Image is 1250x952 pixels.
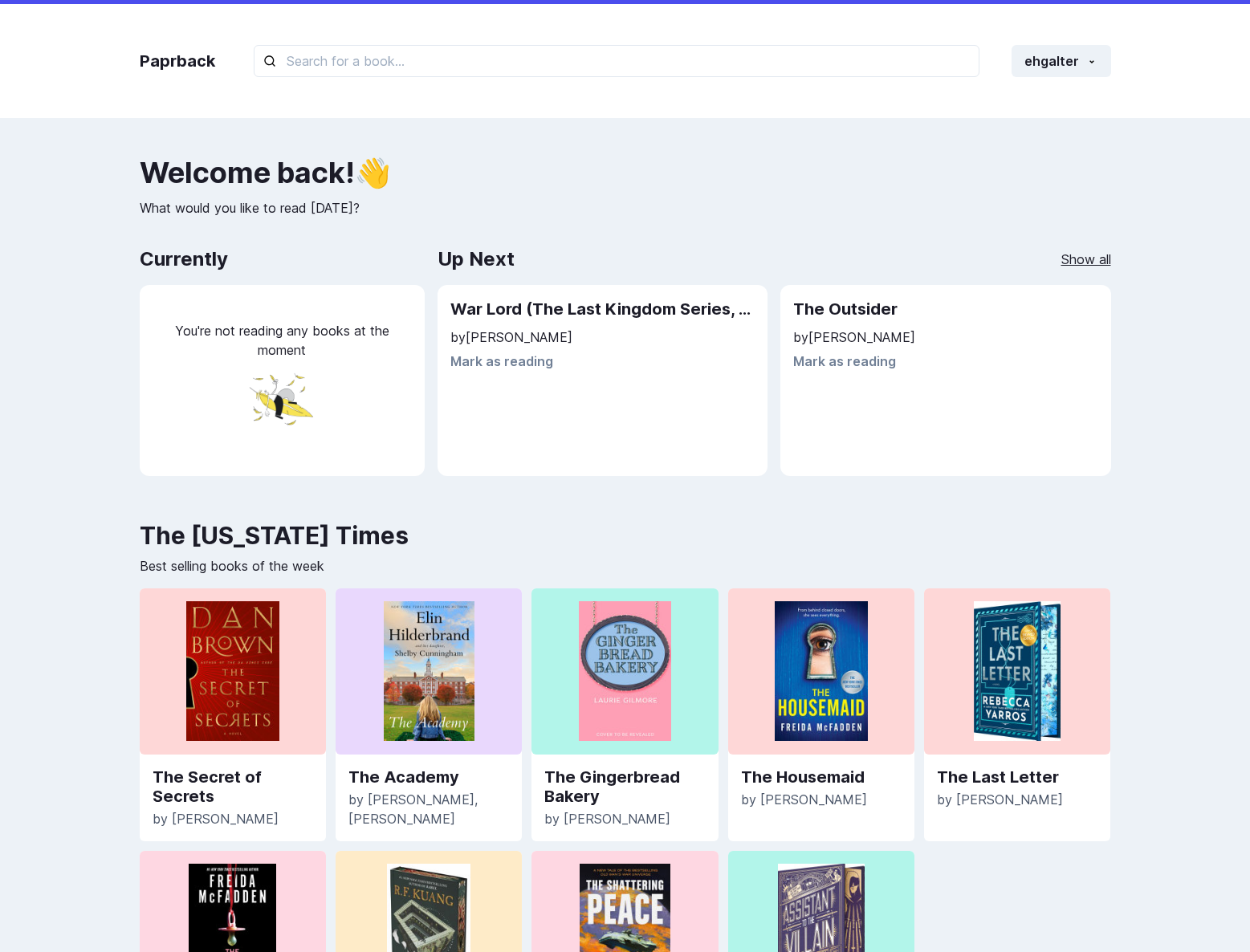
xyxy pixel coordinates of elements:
[793,328,1098,347] p: by [PERSON_NAME]
[579,601,671,742] img: Woman paying for a purchase
[793,298,1098,321] h2: The Outsider
[544,767,705,806] a: The Gingerbread Bakery
[348,791,478,827] span: , [PERSON_NAME]
[242,360,322,440] img: floater.png
[153,767,313,806] a: The Secret of Secrets
[956,791,1063,808] span: [PERSON_NAME]
[450,328,755,347] p: by [PERSON_NAME]
[348,767,509,787] a: The Academy
[1012,45,1111,77] button: ehgalter
[793,353,896,369] button: Mark as reading
[544,809,705,828] p: by
[348,790,509,828] p: by
[564,811,670,827] span: [PERSON_NAME]
[156,321,409,360] p: You're not reading any books at the moment
[140,198,1111,218] p: What would you like to read [DATE]?
[937,767,1097,787] a: The Last Letter
[172,811,279,827] span: [PERSON_NAME]
[760,791,867,808] span: [PERSON_NAME]
[140,157,1111,189] h2: Welcome back ! 👋
[384,601,474,742] img: Woman paying for a purchase
[254,45,979,77] input: Search for a book...
[741,790,902,809] p: by
[186,601,279,742] img: Woman paying for a purchase
[153,809,313,828] p: by
[140,521,1111,550] h2: The [US_STATE] Times
[937,790,1097,809] p: by
[974,601,1061,742] img: Woman paying for a purchase
[140,556,1111,576] p: Best selling books of the week
[1061,250,1111,269] a: Show all
[140,243,425,275] h2: Currently
[741,767,902,787] a: The Housemaid
[775,601,869,742] img: Woman paying for a purchase
[450,353,553,369] button: Mark as reading
[450,298,755,321] h2: War Lord (The Last Kingdom Series, Book 13)
[368,791,474,808] span: [PERSON_NAME]
[438,243,515,275] h2: Up Next
[140,49,215,73] a: Paprback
